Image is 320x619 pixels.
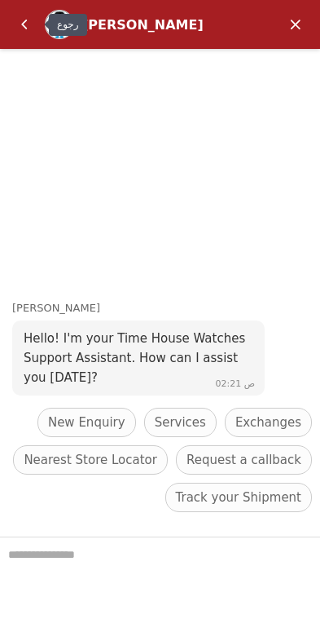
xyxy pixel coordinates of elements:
[12,300,320,317] div: [PERSON_NAME]
[57,19,79,30] span: رجوع
[235,413,301,432] span: Exchanges
[24,331,245,385] span: Hello! I'm your Time House Watches Support Assistant. How can I assist you [DATE]?
[165,483,312,512] div: Track your Shipment
[48,413,125,432] span: New Enquiry
[155,413,206,432] span: Services
[46,11,73,38] img: صورة الملف التعريفي لـ Zoe
[24,450,157,470] span: Nearest Store Locator
[144,408,217,437] div: Services
[215,378,255,389] span: 02:21 ص
[37,408,136,437] div: New Enquiry
[176,445,312,475] div: Request a callback
[176,488,301,507] span: Track your Shipment
[82,17,226,33] div: [PERSON_NAME]
[186,450,301,470] span: Request a callback
[225,408,312,437] div: Exchanges
[279,8,312,41] em: تصغير
[13,445,168,475] div: Nearest Store Locator
[8,8,41,41] em: رجوع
